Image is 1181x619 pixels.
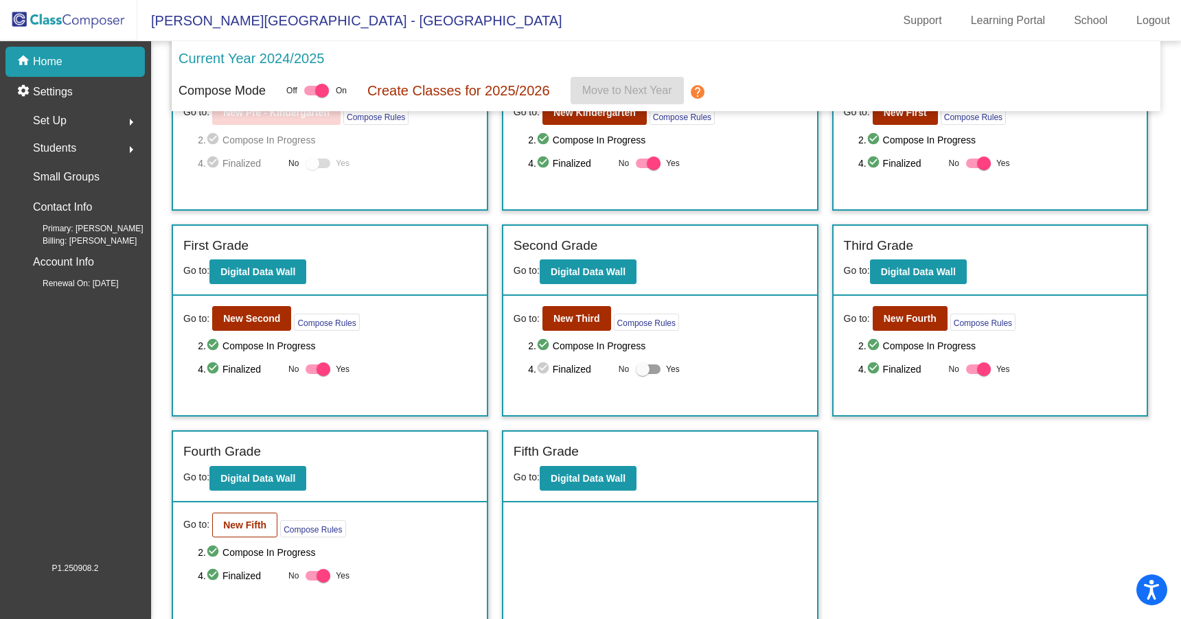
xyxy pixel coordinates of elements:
[884,313,937,324] b: New Fourth
[867,338,883,354] mat-icon: check_circle
[884,107,927,118] b: New First
[858,132,1136,148] span: 2. Compose In Progress
[33,253,94,272] p: Account Info
[33,54,62,70] p: Home
[867,132,883,148] mat-icon: check_circle
[689,84,706,100] mat-icon: help
[21,222,144,235] span: Primary: [PERSON_NAME]
[960,10,1057,32] a: Learning Portal
[33,84,73,100] p: Settings
[893,10,953,32] a: Support
[288,570,299,582] span: No
[336,84,347,97] span: On
[209,466,306,491] button: Digital Data Wall
[206,544,222,561] mat-icon: check_circle
[528,155,612,172] span: 4. Finalized
[551,266,626,277] b: Digital Data Wall
[21,235,137,247] span: Billing: [PERSON_NAME]
[206,338,222,354] mat-icon: check_circle
[536,361,553,377] mat-icon: check_circle
[867,361,883,377] mat-icon: check_circle
[870,259,967,284] button: Digital Data Wall
[33,139,76,158] span: Students
[206,568,222,584] mat-icon: check_circle
[223,107,330,118] b: New Pre - Kindergarten
[223,313,280,324] b: New Second
[528,132,806,148] span: 2. Compose In Progress
[996,361,1010,377] span: Yes
[540,259,637,284] button: Digital Data Wall
[619,363,629,375] span: No
[220,266,295,277] b: Digital Data Wall
[137,10,562,32] span: [PERSON_NAME][GEOGRAPHIC_DATA] - [GEOGRAPHIC_DATA]
[553,107,636,118] b: New Kindergarten
[21,277,118,290] span: Renewal On: [DATE]
[198,544,476,561] span: 2. Compose In Progress
[212,100,341,125] button: New Pre - Kindergarten
[650,108,715,125] button: Compose Rules
[619,157,629,170] span: No
[514,312,540,326] span: Go to:
[183,105,209,119] span: Go to:
[536,338,553,354] mat-icon: check_circle
[844,105,870,119] span: Go to:
[528,361,612,377] span: 4. Finalized
[179,48,324,69] p: Current Year 2024/2025
[198,338,476,354] span: 2. Compose In Progress
[343,108,409,125] button: Compose Rules
[212,306,291,331] button: New Second
[996,155,1010,172] span: Yes
[514,265,540,276] span: Go to:
[198,155,282,172] span: 4. Finalized
[844,236,913,256] label: Third Grade
[666,361,680,377] span: Yes
[209,259,306,284] button: Digital Data Wall
[183,312,209,326] span: Go to:
[1125,10,1181,32] a: Logout
[179,82,266,100] p: Compose Mode
[183,442,261,462] label: Fourth Grade
[280,520,345,537] button: Compose Rules
[288,363,299,375] span: No
[536,155,553,172] mat-icon: check_circle
[571,77,684,104] button: Move to Next Year
[198,361,282,377] span: 4. Finalized
[367,80,550,101] p: Create Classes for 2025/2026
[336,155,349,172] span: Yes
[844,312,870,326] span: Go to:
[514,471,540,482] span: Go to:
[542,306,611,331] button: New Third
[183,471,209,482] span: Go to:
[949,157,959,170] span: No
[294,314,359,331] button: Compose Rules
[198,132,476,148] span: 2. Compose In Progress
[950,314,1016,331] button: Compose Rules
[220,473,295,484] b: Digital Data Wall
[582,84,672,96] span: Move to Next Year
[206,132,222,148] mat-icon: check_circle
[286,84,297,97] span: Off
[540,466,637,491] button: Digital Data Wall
[123,141,139,158] mat-icon: arrow_right
[873,306,948,331] button: New Fourth
[949,363,959,375] span: No
[198,568,282,584] span: 4. Finalized
[666,155,680,172] span: Yes
[206,155,222,172] mat-icon: check_circle
[206,361,222,377] mat-icon: check_circle
[858,155,942,172] span: 4. Finalized
[514,236,598,256] label: Second Grade
[528,338,806,354] span: 2. Compose In Progress
[223,519,266,530] b: New Fifth
[881,266,956,277] b: Digital Data Wall
[536,132,553,148] mat-icon: check_circle
[16,84,33,100] mat-icon: settings
[844,265,870,276] span: Go to:
[123,114,139,130] mat-icon: arrow_right
[1063,10,1119,32] a: School
[614,314,679,331] button: Compose Rules
[183,517,209,532] span: Go to:
[858,361,942,377] span: 4. Finalized
[33,111,67,130] span: Set Up
[873,100,938,125] button: New First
